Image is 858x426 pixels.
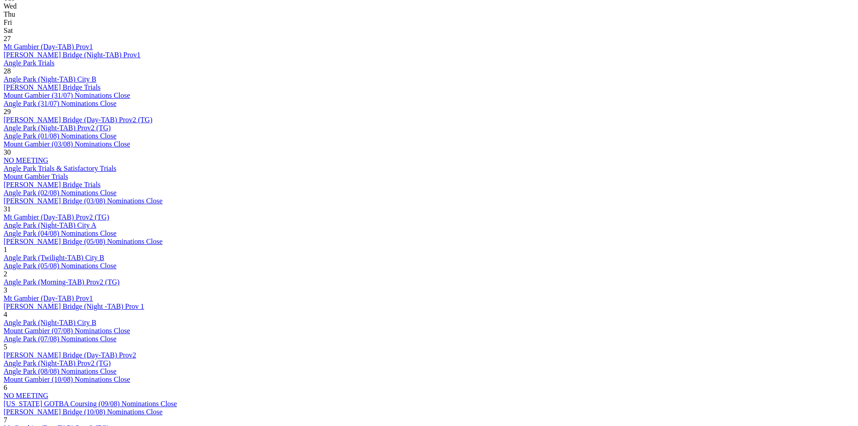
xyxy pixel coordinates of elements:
span: 7 [4,416,7,424]
a: [PERSON_NAME] Bridge (03/08) Nominations Close [4,197,163,205]
a: [PERSON_NAME] Bridge Trials [4,181,100,188]
span: 31 [4,205,11,213]
a: [PERSON_NAME] Bridge Trials [4,83,100,91]
a: Angle Park (07/08) Nominations Close [4,335,117,343]
a: Mount Gambier (03/08) Nominations Close [4,140,130,148]
div: Fri [4,18,854,27]
a: Mount Gambier Trials [4,173,68,180]
a: [PERSON_NAME] Bridge (10/08) Nominations Close [4,408,163,416]
div: Sat [4,27,854,35]
span: 29 [4,108,11,115]
a: Angle Park (31/07) Nominations Close [4,100,117,107]
span: 28 [4,67,11,75]
a: Angle Park (05/08) Nominations Close [4,262,117,270]
span: 1 [4,246,7,253]
a: [US_STATE] GOTBA Coursing (09/08) Nominations Close [4,400,177,408]
a: Angle Park Trials & Satisfactory Trials [4,165,116,172]
a: NO MEETING [4,392,48,399]
a: [PERSON_NAME] Bridge (Night-TAB) Prov1 [4,51,141,59]
span: 27 [4,35,11,42]
a: [PERSON_NAME] Bridge (Day-TAB) Prov2 (TG) [4,116,152,124]
a: Angle Park (Night-TAB) City B [4,75,96,83]
span: 3 [4,286,7,294]
a: [PERSON_NAME] Bridge (05/08) Nominations Close [4,238,163,245]
a: Angle Park (Night-TAB) Prov2 (TG) [4,124,111,132]
a: Angle Park (02/08) Nominations Close [4,189,117,197]
a: Mount Gambier (31/07) Nominations Close [4,92,130,99]
a: NO MEETING [4,156,48,164]
a: Angle Park (Night-TAB) City B [4,319,96,326]
a: Mt Gambier (Day-TAB) Prov1 [4,294,93,302]
a: [PERSON_NAME] Bridge (Day-TAB) Prov2 [4,351,136,359]
div: Wed [4,2,854,10]
span: 6 [4,384,7,391]
span: 30 [4,148,11,156]
a: Angle Park (Night-TAB) Prov2 (TG) [4,359,111,367]
a: Angle Park (Twilight-TAB) City B [4,254,104,261]
div: Thu [4,10,854,18]
a: Mt Gambier (Day-TAB) Prov1 [4,43,93,50]
span: 4 [4,311,7,318]
span: 5 [4,343,7,351]
span: 2 [4,270,7,278]
a: [PERSON_NAME] Bridge (Night -TAB) Prov 1 [4,302,144,310]
a: Angle Park (08/08) Nominations Close [4,367,117,375]
a: Angle Park Trials [4,59,54,67]
a: Mt Gambier (Day-TAB) Prov2 (TG) [4,213,109,221]
a: Mount Gambier (10/08) Nominations Close [4,376,130,383]
a: Angle Park (01/08) Nominations Close [4,132,117,140]
a: Mount Gambier (07/08) Nominations Close [4,327,130,334]
a: Angle Park (Morning-TAB) Prov2 (TG) [4,278,119,286]
a: Angle Park (Night-TAB) City A [4,221,96,229]
a: Angle Park (04/08) Nominations Close [4,229,117,237]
